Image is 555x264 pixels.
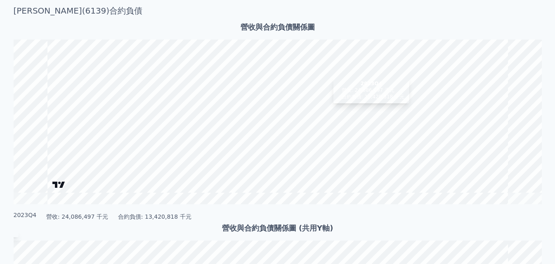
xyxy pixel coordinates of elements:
[14,21,542,33] h3: 營收與合約負債關係圖
[46,213,108,221] span: 營收: 24,086,497 千元
[342,93,404,100] span: 合約負債: 13,420,818 千元
[342,87,394,93] span: 營收: 24,086,497 千元
[52,181,66,189] a: Charting by TradingView
[14,211,37,219] div: 2023Q4
[14,222,542,234] h3: 營收與合約負債關係圖 (共用Y軸)
[118,213,191,221] span: 合約負債: 13,420,818 千元
[338,80,404,87] div: 2023Q4
[14,5,542,16] h3: [PERSON_NAME](6139)合約負債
